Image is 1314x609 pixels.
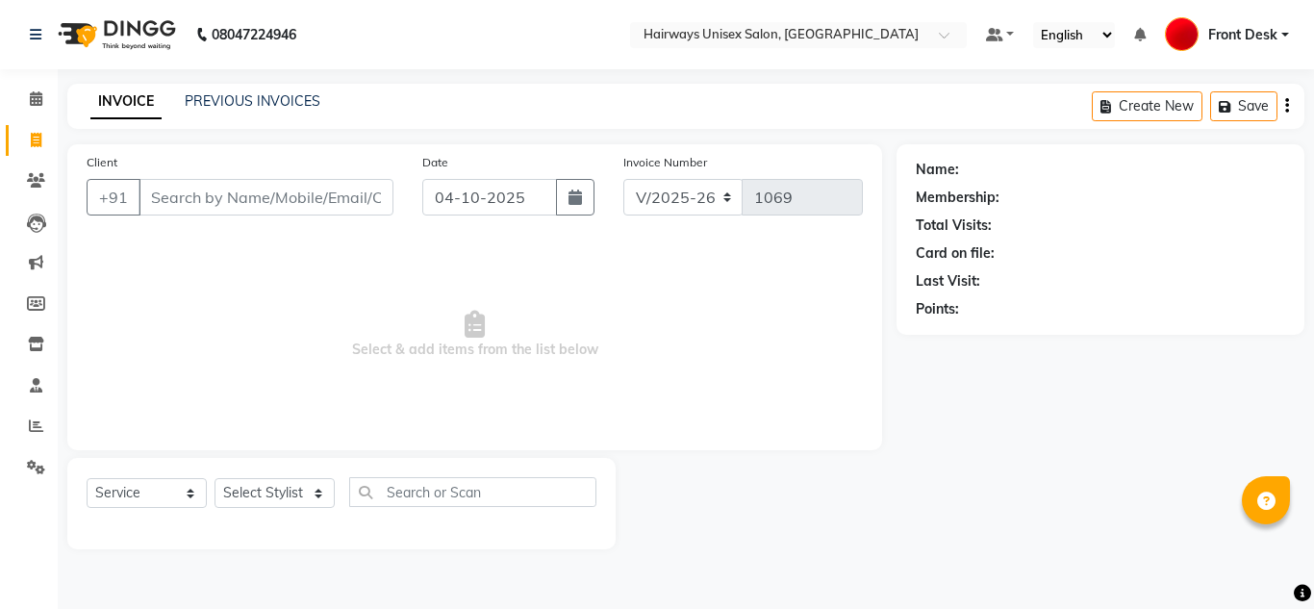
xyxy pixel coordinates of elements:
label: Client [87,154,117,171]
img: logo [49,8,181,62]
input: Search by Name/Mobile/Email/Code [139,179,393,216]
iframe: chat widget [1233,532,1295,590]
div: Last Visit: [916,271,980,292]
div: Name: [916,160,959,180]
label: Date [422,154,448,171]
div: Total Visits: [916,216,992,236]
input: Search or Scan [349,477,596,507]
b: 08047224946 [212,8,296,62]
button: Create New [1092,91,1202,121]
a: INVOICE [90,85,162,119]
span: Front Desk [1208,25,1277,45]
button: Save [1210,91,1277,121]
span: Select & add items from the list below [87,239,863,431]
img: Front Desk [1165,17,1199,51]
div: Points: [916,299,959,319]
div: Card on file: [916,243,995,264]
label: Invoice Number [623,154,707,171]
a: PREVIOUS INVOICES [185,92,320,110]
div: Membership: [916,188,999,208]
button: +91 [87,179,140,216]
